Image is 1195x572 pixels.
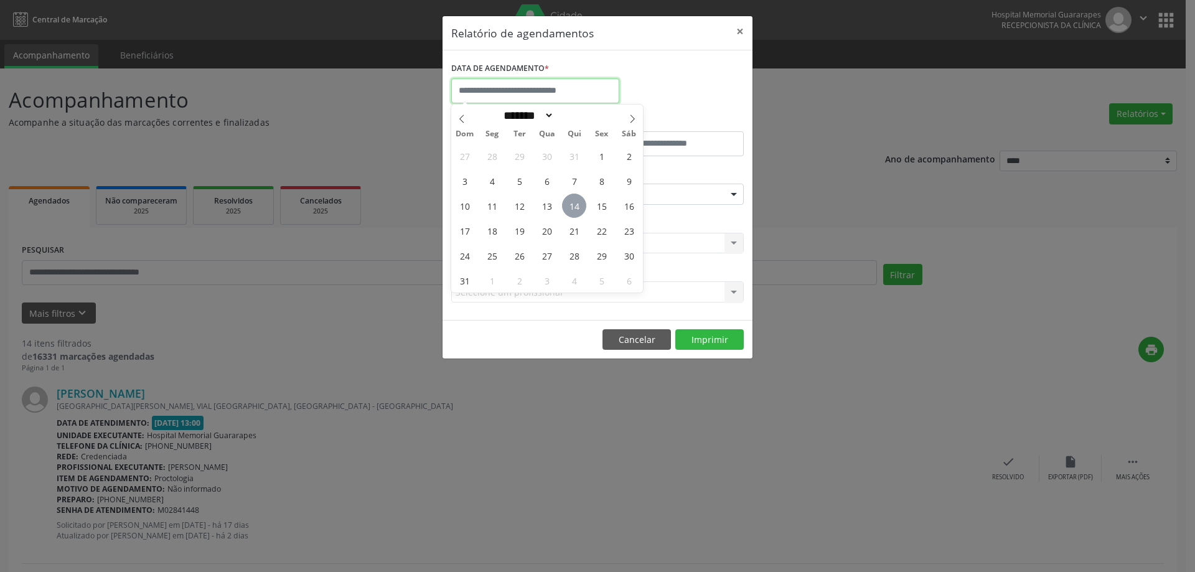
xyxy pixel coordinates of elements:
span: Agosto 9, 2025 [617,169,641,193]
span: Julho 27, 2025 [452,144,477,168]
span: Julho 29, 2025 [507,144,532,168]
span: Agosto 10, 2025 [452,194,477,218]
input: Year [554,109,595,122]
span: Sáb [616,130,643,138]
span: Agosto 12, 2025 [507,194,532,218]
span: Ter [506,130,533,138]
span: Setembro 5, 2025 [589,268,614,293]
span: Agosto 11, 2025 [480,194,504,218]
span: Julho 28, 2025 [480,144,504,168]
span: Agosto 30, 2025 [617,243,641,268]
button: Cancelar [602,329,671,350]
label: DATA DE AGENDAMENTO [451,59,549,78]
span: Agosto 26, 2025 [507,243,532,268]
span: Agosto 29, 2025 [589,243,614,268]
span: Agosto 4, 2025 [480,169,504,193]
button: Imprimir [675,329,744,350]
button: Close [728,16,752,47]
span: Setembro 6, 2025 [617,268,641,293]
span: Agosto 28, 2025 [562,243,586,268]
span: Agosto 15, 2025 [589,194,614,218]
span: Setembro 4, 2025 [562,268,586,293]
span: Agosto 8, 2025 [589,169,614,193]
span: Seg [479,130,506,138]
span: Setembro 2, 2025 [507,268,532,293]
span: Agosto 17, 2025 [452,218,477,243]
span: Agosto 14, 2025 [562,194,586,218]
span: Agosto 27, 2025 [535,243,559,268]
span: Agosto 19, 2025 [507,218,532,243]
span: Agosto 18, 2025 [480,218,504,243]
span: Agosto 31, 2025 [452,268,477,293]
span: Julho 30, 2025 [535,144,559,168]
label: ATÉ [601,112,744,131]
span: Agosto 25, 2025 [480,243,504,268]
span: Agosto 5, 2025 [507,169,532,193]
span: Agosto 6, 2025 [535,169,559,193]
span: Agosto 13, 2025 [535,194,559,218]
span: Agosto 24, 2025 [452,243,477,268]
span: Setembro 1, 2025 [480,268,504,293]
span: Sex [588,130,616,138]
span: Agosto 2, 2025 [617,144,641,168]
span: Agosto 16, 2025 [617,194,641,218]
select: Month [499,109,554,122]
span: Agosto 3, 2025 [452,169,477,193]
span: Julho 31, 2025 [562,144,586,168]
span: Agosto 7, 2025 [562,169,586,193]
span: Setembro 3, 2025 [535,268,559,293]
span: Qui [561,130,588,138]
span: Qua [533,130,561,138]
span: Agosto 20, 2025 [535,218,559,243]
span: Dom [451,130,479,138]
span: Agosto 22, 2025 [589,218,614,243]
span: Agosto 23, 2025 [617,218,641,243]
span: Agosto 21, 2025 [562,218,586,243]
span: Agosto 1, 2025 [589,144,614,168]
h5: Relatório de agendamentos [451,25,594,41]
